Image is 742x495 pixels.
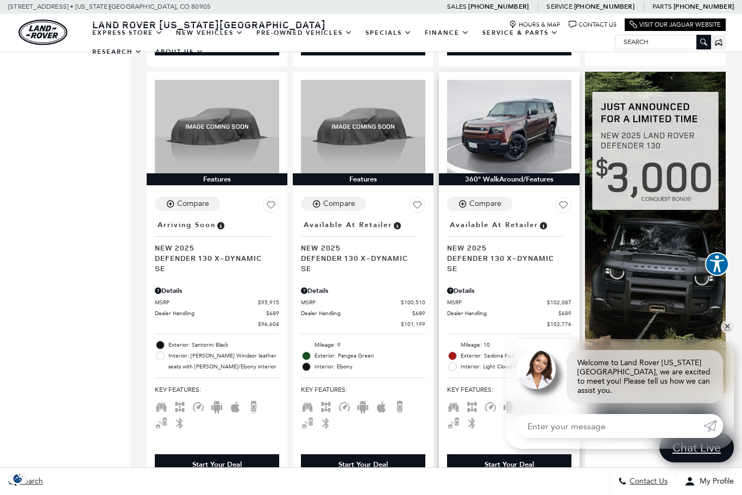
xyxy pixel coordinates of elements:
[546,3,572,10] span: Service
[301,418,314,426] span: Blind Spot Monitor
[315,350,425,361] span: Exterior: Pangea Green
[155,384,279,396] span: Key Features :
[418,23,476,42] a: Finance
[192,402,205,410] span: Adaptive Cruise Control
[5,473,30,484] img: Opt-Out Icon
[412,309,425,317] span: $689
[447,3,467,10] span: Sales
[476,23,565,42] a: Service & Parts
[155,418,168,426] span: Blind Spot Monitor
[301,197,366,211] button: Compare Vehicle
[147,173,287,185] div: Features
[158,219,216,231] span: Arriving Soon
[5,473,30,484] section: Click to Open Cookie Consent Modal
[301,320,425,328] a: $101,199
[301,80,425,173] img: 2025 Land Rover Defender 130 X-Dynamic SE
[149,42,210,61] a: About Us
[547,320,571,328] span: $102,776
[177,199,209,209] div: Compare
[703,414,723,438] a: Submit
[263,197,279,217] button: Save Vehicle
[484,402,497,410] span: Adaptive Cruise Control
[466,402,479,410] span: AWD
[301,340,425,350] li: Mileage: 9
[705,252,729,276] button: Explore your accessibility options
[155,402,168,410] span: Third Row Seats
[630,21,721,29] a: Visit Our Jaguar Website
[447,418,460,426] span: Blind Spot Monitor
[439,173,580,185] div: 360° WalkAround/Features
[447,320,571,328] a: $102,776
[92,18,326,31] span: Land Rover [US_STATE][GEOGRAPHIC_DATA]
[301,286,425,296] div: Pricing Details - Defender 130 X-Dynamic SE
[301,298,401,306] span: MSRP
[155,197,220,211] button: Compare Vehicle
[301,242,417,253] span: New 2025
[155,253,271,273] span: Defender 130 X-Dynamic SE
[517,414,703,438] input: Enter your message
[155,298,279,306] a: MSRP $95,915
[155,298,258,306] span: MSRP
[319,402,332,410] span: AWD
[155,309,279,317] a: Dealer Handling $689
[304,219,392,231] span: Available at Retailer
[359,23,418,42] a: Specials
[615,35,710,48] input: Search
[319,418,332,426] span: Bluetooth
[652,3,672,10] span: Parts
[695,477,734,486] span: My Profile
[301,384,425,396] span: Key Features :
[509,21,561,29] a: Hours & Map
[8,3,211,10] a: [STREET_ADDRESS] • [US_STATE][GEOGRAPHIC_DATA], CO 80905
[447,309,571,317] a: Dealer Handling $689
[301,402,314,410] span: Third Row Seats
[567,350,723,403] div: Welcome to Land Rover [US_STATE][GEOGRAPHIC_DATA], we are excited to meet you! Please tell us how...
[86,18,332,31] a: Land Rover [US_STATE][GEOGRAPHIC_DATA]
[266,309,279,317] span: $689
[293,173,433,185] div: Features
[447,454,571,475] div: Start Your Deal
[466,418,479,426] span: Bluetooth
[447,286,571,296] div: Pricing Details - Defender 130 X-Dynamic SE
[173,418,186,426] span: Bluetooth
[155,309,266,317] span: Dealer Handling
[18,20,67,45] a: land-rover
[447,298,547,306] span: MSRP
[155,454,279,475] div: Start Your Deal
[315,361,425,372] span: Interior: Ebony
[258,320,279,328] span: $96,604
[627,477,668,486] span: Contact Us
[558,309,571,317] span: $689
[216,219,225,231] span: Vehicle is preparing for delivery to the retailer. MSRP will be finalized when the vehicle arrive...
[401,298,425,306] span: $100,510
[338,460,388,469] div: Start Your Deal
[447,402,460,410] span: Third Row Seats
[18,20,67,45] img: Land Rover
[674,2,734,11] a: [PHONE_NUMBER]
[338,402,351,410] span: Adaptive Cruise Control
[192,460,242,469] div: Start Your Deal
[461,350,571,361] span: Exterior: Sedona Red
[393,402,406,410] span: Backup Camera
[155,217,279,273] a: Arriving SoonNew 2025Defender 130 X-Dynamic SE
[86,23,615,61] nav: Main Navigation
[461,361,571,372] span: Interior: Light Cloud Windsor
[155,320,279,328] a: $96,604
[301,217,425,273] a: Available at RetailerNew 2025Defender 130 X-Dynamic SE
[485,460,534,469] div: Start Your Deal
[447,340,571,350] li: Mileage: 10
[86,23,169,42] a: EXPRESS STORE
[468,2,529,11] a: [PHONE_NUMBER]
[447,298,571,306] a: MSRP $102,087
[502,402,515,410] span: Android Auto
[447,197,512,211] button: Compare Vehicle
[301,298,425,306] a: MSRP $100,510
[356,402,369,410] span: Android Auto
[86,42,149,61] a: Research
[168,350,279,372] span: Interior: [PERSON_NAME] Windsor leather seats with [PERSON_NAME]/Ebony interior
[676,468,742,495] button: Open user profile menu
[155,286,279,296] div: Pricing Details - Defender 130 X-Dynamic SE
[247,402,260,410] span: Backup Camera
[447,217,571,273] a: Available at RetailerNew 2025Defender 130 X-Dynamic SE
[447,80,571,173] img: 2025 Land Rover Defender 130 X-Dynamic SE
